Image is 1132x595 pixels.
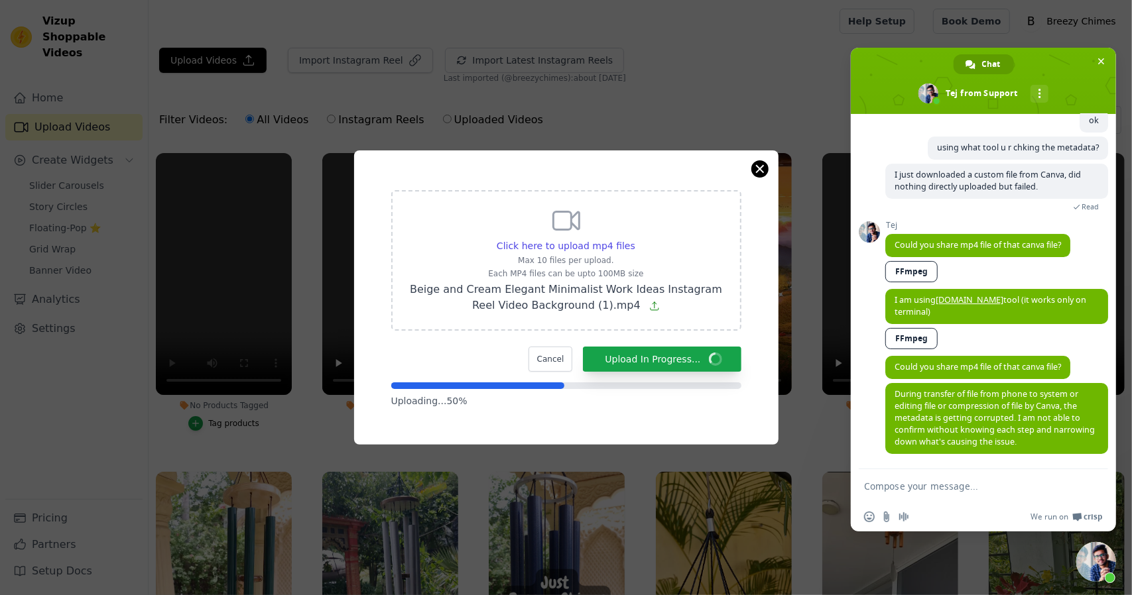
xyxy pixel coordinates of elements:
[1076,542,1116,582] div: Close chat
[895,239,1061,250] span: Could you share mp4 file of that canva file?
[409,268,724,279] p: Each MP4 files can be upto 100MB size
[583,347,741,372] button: Upload In Progress...
[895,169,1081,192] span: I just downloaded a custom file from Canva, did nothing directly uploaded but failed.
[937,142,1099,153] span: using what tool u r chking the metadata?
[864,480,1074,492] textarea: Compose your message...
[752,161,768,177] button: Close modal
[982,54,1001,74] span: Chat
[497,241,635,251] span: Click here to upload mp4 files
[899,512,909,522] span: Audio message
[895,294,1086,317] span: I am using tool (it works only on terminal)
[936,294,1003,305] a: [DOMAIN_NAME]
[1084,512,1103,522] span: Crisp
[410,283,722,311] span: Beige and Cream Elegant Minimalist Work Ideas Instagram Reel Video Background (1).mp4
[529,347,573,372] button: Cancel
[895,388,1095,447] span: During transfer of file from phone to system or editing file or compression of file by Canva, the...
[1082,202,1099,211] span: Read
[1094,54,1108,68] span: Close chat
[885,221,1070,230] span: Tej
[391,394,741,407] p: Uploading... 50 %
[881,512,892,522] span: Send a file
[1089,115,1099,126] span: ok
[895,361,1061,372] span: Could you share mp4 file of that canva file?
[409,255,724,266] p: Max 10 files per upload.
[885,261,938,282] a: FFmpeg
[885,328,938,349] a: FFmpeg
[1031,85,1048,103] div: More channels
[1031,512,1068,522] span: We run on
[1031,512,1103,522] a: We run onCrisp
[954,54,1014,74] div: Chat
[864,512,875,522] span: Insert an emoji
